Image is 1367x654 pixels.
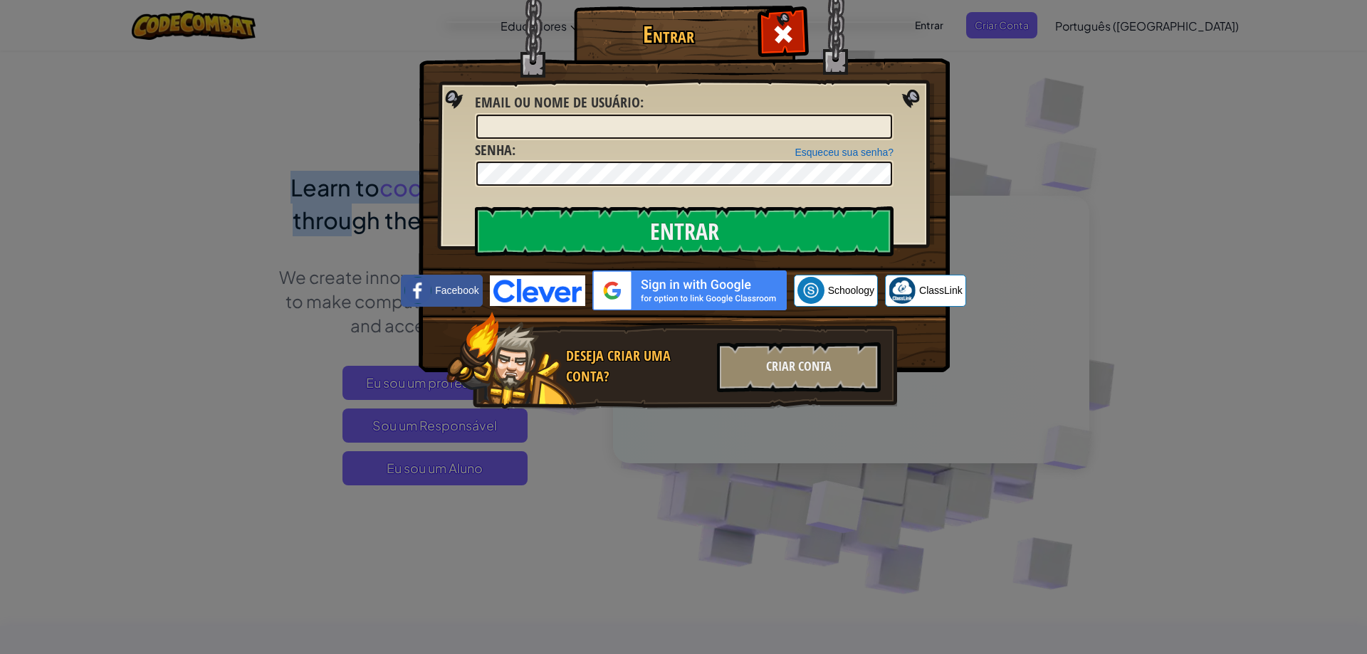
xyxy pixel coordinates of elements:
[795,147,894,158] a: Esqueceu sua senha?
[717,342,881,392] div: Criar Conta
[889,277,916,304] img: classlink-logo-small.png
[797,277,824,304] img: schoology.png
[919,283,963,297] span: ClassLink
[490,275,585,306] img: clever-logo-blue.png
[475,206,894,256] input: Entrar
[577,22,759,47] h1: Entrar
[828,283,874,297] span: Schoology
[435,283,478,297] span: Facebook
[475,93,644,113] label: :
[475,140,512,159] span: Senha
[592,270,787,310] img: gplus_sso_button2.svg
[404,277,431,304] img: facebook_small.png
[566,346,708,386] div: Deseja Criar uma Conta?
[475,140,515,161] label: :
[475,93,640,112] span: Email ou nome de usuário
